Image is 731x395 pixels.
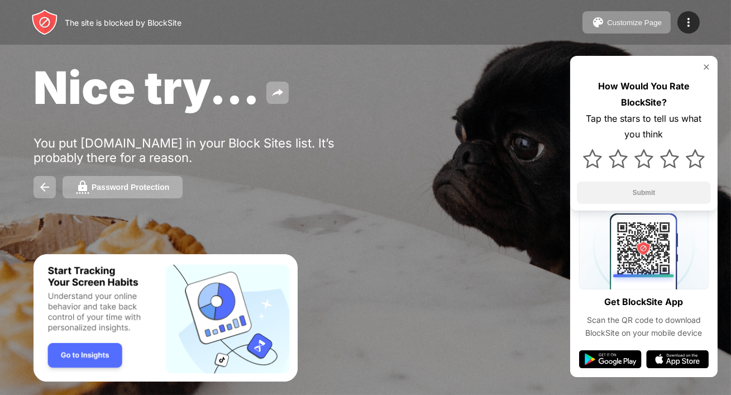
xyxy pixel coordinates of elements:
img: star.svg [634,149,653,168]
img: menu-icon.svg [682,16,695,29]
div: Customize Page [607,18,662,27]
img: header-logo.svg [31,9,58,36]
div: Get BlockSite App [605,294,684,310]
img: back.svg [38,180,51,194]
div: Tap the stars to tell us what you think [577,111,711,143]
img: share.svg [271,86,284,99]
button: Customize Page [582,11,671,34]
span: Nice try... [34,60,260,115]
img: rate-us-close.svg [702,63,711,72]
img: password.svg [76,180,89,194]
iframe: Banner [34,254,298,382]
button: Submit [577,182,711,204]
div: Password Protection [92,183,169,192]
img: star.svg [686,149,705,168]
img: star.svg [609,149,628,168]
div: The site is blocked by BlockSite [65,18,181,27]
div: You put [DOMAIN_NAME] in your Block Sites list. It’s probably there for a reason. [34,136,379,165]
img: google-play.svg [579,350,642,368]
img: star.svg [660,149,679,168]
img: pallet.svg [591,16,605,29]
div: Scan the QR code to download BlockSite on your mobile device [579,314,709,339]
div: How Would You Rate BlockSite? [577,78,711,111]
img: star.svg [583,149,602,168]
img: app-store.svg [646,350,709,368]
button: Password Protection [63,176,183,198]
